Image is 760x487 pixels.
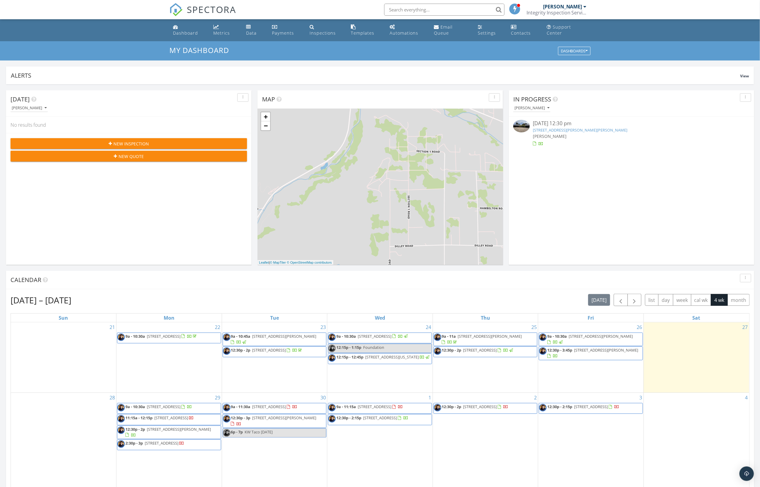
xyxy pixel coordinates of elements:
td: Go to September 21, 2025 [11,322,116,393]
a: Email Queue [432,22,471,39]
a: 9a - 10:30a [STREET_ADDRESS] [117,333,221,343]
a: 9a - 10:45a [STREET_ADDRESS][PERSON_NAME] [231,333,317,345]
span: 12:30p - 2p [442,404,462,409]
span: 9a - 10:30a [125,333,145,339]
img: The Best Home Inspection Software - Spectora [169,3,183,16]
div: Settings [478,30,496,36]
span: [PERSON_NAME] [533,133,567,139]
span: 12:30p - 3:45p [547,347,572,353]
a: 9a - 10:30a [STREET_ADDRESS] [125,333,198,339]
button: New Quote [11,151,247,162]
img: img_6211.jpg [434,404,441,411]
img: 9543956%2Freports%2Fe329a12d-9940-4cb6-9342-459aedd5c781%2Fcover_photos%2FQOOlqxsWvxTgDMAiAGV4%2F... [513,120,530,132]
div: Integrity Inspection Services LLC [527,10,587,16]
a: 12:30p - 2p [STREET_ADDRESS][PERSON_NAME] [117,426,221,439]
button: [PERSON_NAME] [11,104,48,112]
img: img_6211.jpg [117,404,125,411]
span: [STREET_ADDRESS] [358,333,391,339]
button: day [658,294,673,306]
a: Support Center [545,22,589,39]
img: img_6211.jpg [223,333,230,341]
a: 9a - 11:15a [STREET_ADDRESS] [328,403,432,414]
a: © OpenStreetMap contributors [287,261,332,264]
a: 9a - 10:30a [STREET_ADDRESS] [125,404,192,409]
a: 9a - 10:30a [STREET_ADDRESS][PERSON_NAME] [539,333,643,346]
a: 11:15a - 12:15p [STREET_ADDRESS] [117,414,221,425]
div: [DATE] 12:30 pm [533,120,730,127]
a: 12:30p - 3p [STREET_ADDRESS][PERSON_NAME] [231,415,317,426]
span: [STREET_ADDRESS][US_STATE] [365,354,419,360]
span: 6p - 7p [231,429,243,435]
div: Automations [390,30,419,36]
span: New Quote [119,153,144,160]
span: View [740,73,749,79]
div: [PERSON_NAME] [12,106,47,110]
td: Go to September 27, 2025 [644,322,749,393]
div: Alerts [11,71,740,79]
div: Payments [272,30,294,36]
a: 12:30p - 2p [STREET_ADDRESS][PERSON_NAME] [125,427,211,438]
span: [DATE] [11,95,30,103]
a: 9a - 11:30a [STREET_ADDRESS] [231,404,298,409]
a: 12:15p - 12:45p [STREET_ADDRESS][US_STATE] [336,354,430,360]
span: Map [262,95,275,103]
td: Go to September 22, 2025 [116,322,222,393]
a: Go to September 28, 2025 [108,393,116,402]
td: Go to September 24, 2025 [327,322,433,393]
a: 12:30p - 2p [STREET_ADDRESS] [442,347,514,353]
div: Support Center [547,24,571,36]
a: Metrics [211,22,239,39]
a: 2:30p - 3p [STREET_ADDRESS] [117,439,221,450]
a: 12:30p - 2:15p [STREET_ADDRESS] [336,415,408,420]
span: 12:30p - 2p [231,347,251,353]
button: [PERSON_NAME] [513,104,551,112]
span: In Progress [513,95,551,103]
a: 9a - 11a [STREET_ADDRESS][PERSON_NAME] [434,333,538,346]
a: Automations (Basic) [388,22,427,39]
a: 9a - 10:30a [STREET_ADDRESS] [336,333,409,339]
div: Data [246,30,257,36]
div: Inspections [310,30,336,36]
a: 9a - 10:30a [STREET_ADDRESS] [117,403,221,414]
img: img_6211.jpg [328,333,336,341]
img: img_6211.jpg [434,347,441,355]
img: img_6211.jpg [434,333,441,341]
a: 2:30p - 3p [STREET_ADDRESS] [125,440,184,446]
a: Go to September 24, 2025 [425,322,433,332]
td: Go to September 25, 2025 [433,322,538,393]
span: [STREET_ADDRESS][PERSON_NAME] [574,347,638,353]
a: Contacts [508,22,539,39]
span: [STREET_ADDRESS] [363,415,397,420]
img: img_6211.jpg [223,404,230,411]
a: 9a - 11:30a [STREET_ADDRESS] [223,403,327,414]
button: 4 wk [711,294,728,306]
button: Next [628,294,642,306]
button: [DATE] [588,294,610,306]
a: Wednesday [374,314,386,322]
a: Thursday [480,314,491,322]
a: 12:30p - 3:45p [STREET_ADDRESS][PERSON_NAME] [547,347,638,358]
a: Go to September 25, 2025 [530,322,538,332]
span: 11:15a - 12:15p [125,415,153,420]
a: 12:30p - 2:15p [STREET_ADDRESS] [547,404,619,409]
button: month [728,294,750,306]
a: Go to September 21, 2025 [108,322,116,332]
a: Data [244,22,265,39]
a: Zoom out [261,121,270,130]
a: Zoom in [261,112,270,121]
span: 12:30p - 3p [231,415,251,420]
td: Go to September 23, 2025 [222,322,327,393]
img: img_6211.jpg [223,347,230,355]
img: img_6211.jpg [539,347,547,355]
span: [STREET_ADDRESS][PERSON_NAME] [252,415,317,420]
span: 2:30p - 3p [125,440,143,446]
div: Dashboards [561,49,588,53]
button: cal wk [691,294,712,306]
span: [STREET_ADDRESS][PERSON_NAME] [458,333,522,339]
span: My Dashboard [169,45,229,55]
img: img_6211.jpg [117,415,125,423]
span: [STREET_ADDRESS] [463,347,497,353]
a: Go to September 29, 2025 [214,393,222,402]
span: SPECTORA [187,3,236,16]
div: Contacts [511,30,531,36]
